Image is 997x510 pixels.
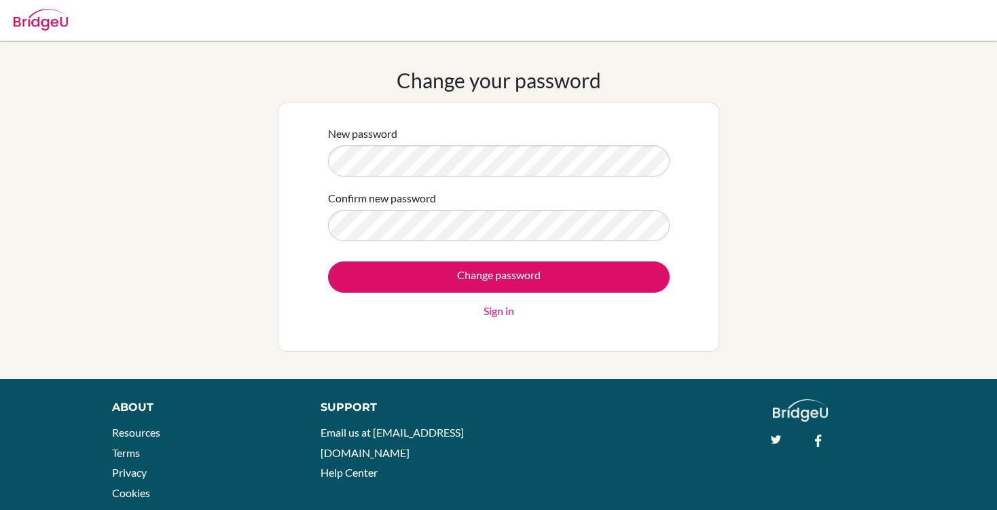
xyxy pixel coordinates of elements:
[112,466,147,479] a: Privacy
[112,486,150,499] a: Cookies
[112,446,140,459] a: Terms
[321,466,378,479] a: Help Center
[321,399,484,416] div: Support
[328,190,436,206] label: Confirm new password
[321,426,464,459] a: Email us at [EMAIL_ADDRESS][DOMAIN_NAME]
[397,68,601,92] h1: Change your password
[484,303,514,319] a: Sign in
[112,399,290,416] div: About
[328,126,397,142] label: New password
[14,9,68,31] img: Bridge-U
[328,261,670,293] input: Change password
[773,399,828,422] img: logo_white@2x-f4f0deed5e89b7ecb1c2cc34c3e3d731f90f0f143d5ea2071677605dd97b5244.png
[112,426,160,439] a: Resources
